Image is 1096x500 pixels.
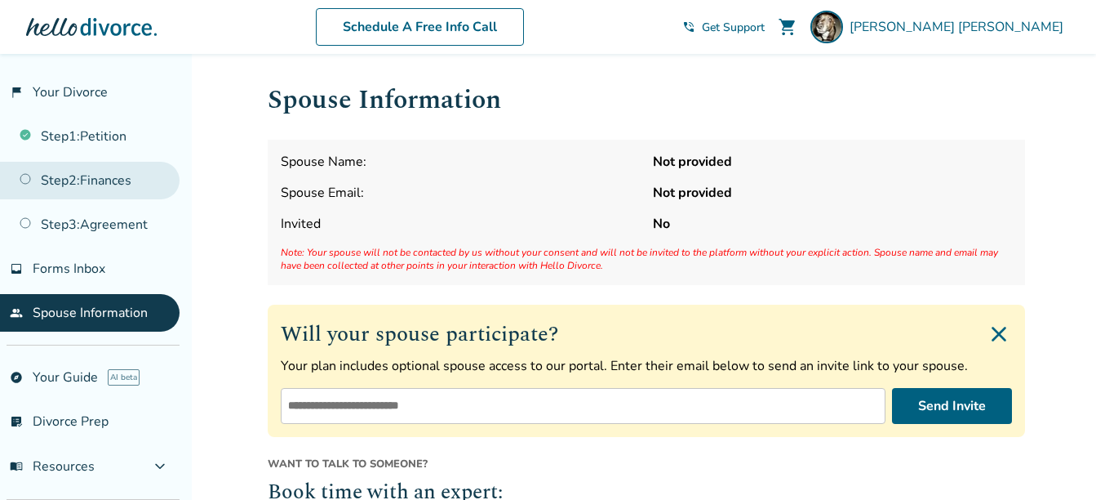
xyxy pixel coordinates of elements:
[682,20,695,33] span: phone_in_talk
[10,458,95,475] span: Resources
[268,80,1025,120] h1: Spouse Information
[10,460,23,473] span: menu_book
[281,246,1012,272] span: Note: Your spouse will not be contacted by us without your consent and will not be invited to the...
[653,153,1012,171] strong: Not provided
[316,8,524,46] a: Schedule A Free Info Call
[682,20,765,35] a: phone_in_talkGet Support
[702,20,765,35] span: Get Support
[10,306,23,319] span: people
[33,260,105,278] span: Forms Inbox
[281,215,640,233] span: Invited
[281,153,640,171] span: Spouse Name:
[653,215,1012,233] strong: No
[892,388,1012,424] button: Send Invite
[281,318,1012,350] h2: Will your spouse participate?
[10,371,23,384] span: explore
[778,17,797,37] span: shopping_cart
[268,457,1025,471] span: Want to talk to someone?
[281,357,1012,375] p: Your plan includes optional spouse access to our portal. Enter their email below to send an invit...
[986,321,1012,347] img: Close invite form
[108,369,140,386] span: AI beta
[810,11,843,43] img: Bonnie S
[10,262,23,275] span: inbox
[10,86,23,99] span: flag_2
[150,457,170,476] span: expand_more
[850,18,1070,36] span: [PERSON_NAME] [PERSON_NAME]
[1014,422,1096,500] iframe: Chat Widget
[653,184,1012,202] strong: Not provided
[281,184,640,202] span: Spouse Email:
[10,415,23,428] span: list_alt_check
